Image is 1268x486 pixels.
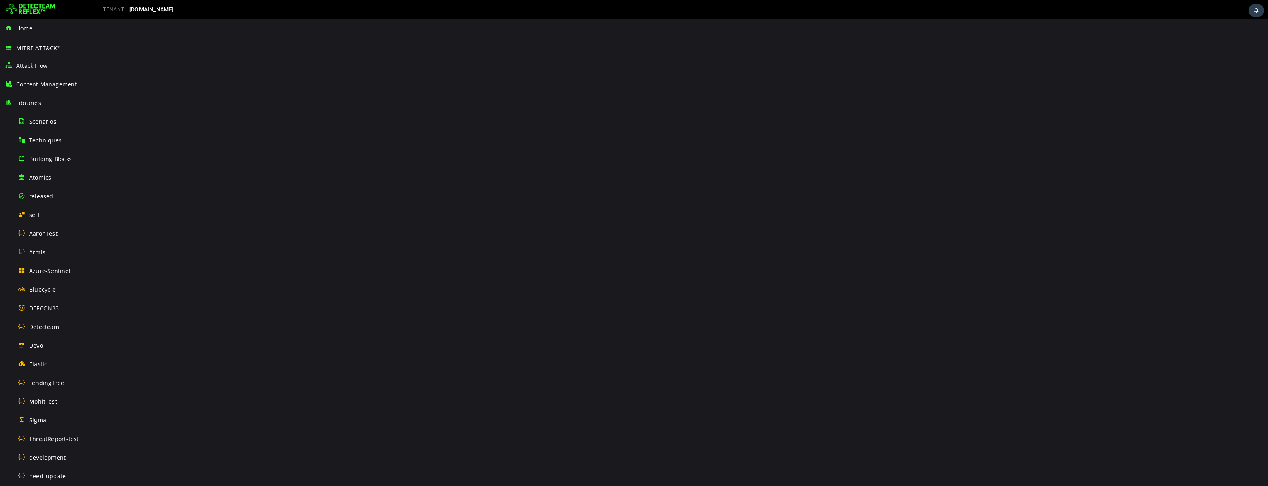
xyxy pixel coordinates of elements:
[29,230,58,237] span: AaronTest
[29,435,79,443] span: ThreatReport-test
[29,304,59,312] span: DEFCON33
[29,136,62,144] span: Techniques
[29,155,72,163] span: Building Blocks
[29,192,54,200] span: released
[16,44,60,52] span: MITRE ATT&CK
[29,454,66,461] span: development
[29,342,43,349] span: Devo
[29,211,39,219] span: self
[6,3,55,16] img: Detecteam logo
[29,416,46,424] span: Sigma
[1249,4,1264,17] div: Task Notifications
[29,323,59,331] span: Detecteam
[29,174,51,181] span: Atomics
[29,472,66,480] span: need_update
[129,6,174,13] span: [DOMAIN_NAME]
[29,398,57,405] span: MohitTest
[29,118,56,125] span: Scenarios
[103,6,126,12] span: TENANT:
[29,267,71,275] span: Azure-Sentinel
[29,360,47,368] span: Elastic
[57,45,60,49] sup: ®
[16,24,32,32] span: Home
[29,379,64,387] span: LendingTree
[29,248,45,256] span: Armis
[16,99,41,107] span: Libraries
[16,80,77,88] span: Content Management
[16,62,47,69] span: Attack Flow
[29,286,56,293] span: Bluecycle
